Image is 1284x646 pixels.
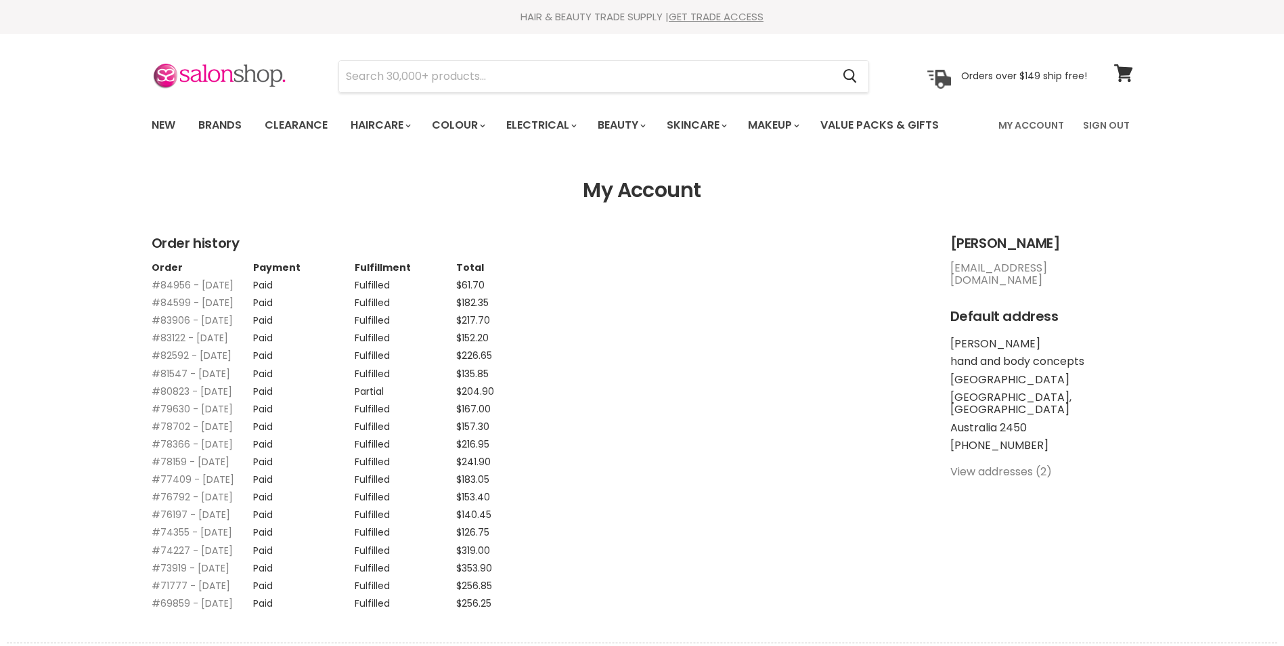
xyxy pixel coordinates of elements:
span: $126.75 [456,525,489,539]
a: #73919 - [DATE] [152,561,229,575]
a: Value Packs & Gifts [810,111,949,139]
span: $241.90 [456,455,491,469]
td: Paid [253,432,355,450]
span: $226.65 [456,349,492,362]
a: Sign Out [1075,111,1138,139]
input: Search [339,61,833,92]
td: Paid [253,502,355,520]
a: Skincare [657,111,735,139]
td: Fulfilled [355,273,456,290]
td: Fulfilled [355,502,456,520]
span: $153.40 [456,490,490,504]
td: Paid [253,591,355,609]
span: $61.70 [456,278,485,292]
a: #78702 - [DATE] [152,420,233,433]
li: [GEOGRAPHIC_DATA], [GEOGRAPHIC_DATA] [950,391,1133,416]
th: Total [456,262,558,273]
nav: Main [135,106,1150,145]
a: GET TRADE ACCESS [669,9,763,24]
td: Fulfilled [355,343,456,361]
span: $217.70 [456,314,490,327]
a: #77409 - [DATE] [152,473,234,486]
form: Product [338,60,869,93]
td: Fulfilled [355,556,456,574]
td: Paid [253,520,355,538]
li: [GEOGRAPHIC_DATA] [950,374,1133,386]
a: Brands [188,111,252,139]
td: Paid [253,326,355,343]
span: $353.90 [456,561,492,575]
td: Paid [253,397,355,414]
li: hand and body concepts [950,356,1133,368]
td: Paid [253,343,355,361]
td: Fulfilled [355,414,456,432]
li: [PERSON_NAME] [950,338,1133,350]
td: Paid [253,290,355,308]
td: Paid [253,273,355,290]
h2: Default address [950,309,1133,324]
span: $157.30 [456,420,489,433]
td: Paid [253,556,355,574]
td: Fulfilled [355,308,456,326]
th: Order [152,262,253,273]
span: $256.85 [456,579,492,593]
a: Haircare [340,111,419,139]
td: Paid [253,574,355,591]
a: #84956 - [DATE] [152,278,234,292]
a: #78159 - [DATE] [152,455,229,469]
td: Paid [253,485,355,502]
th: Payment [253,262,355,273]
td: Paid [253,308,355,326]
a: #83122 - [DATE] [152,331,228,345]
td: Fulfilled [355,485,456,502]
a: Clearance [254,111,338,139]
a: #76197 - [DATE] [152,508,230,521]
span: $140.45 [456,508,491,521]
td: Fulfilled [355,591,456,609]
li: [PHONE_NUMBER] [950,439,1133,452]
button: Search [833,61,868,92]
td: Paid [253,379,355,397]
span: $256.25 [456,597,491,610]
a: #82592 - [DATE] [152,349,231,362]
div: HAIR & BEAUTY TRADE SUPPLY | [135,10,1150,24]
td: Paid [253,538,355,556]
td: Fulfilled [355,432,456,450]
td: Paid [253,450,355,467]
span: $182.35 [456,296,489,309]
a: Beauty [588,111,654,139]
a: Makeup [738,111,807,139]
a: #74355 - [DATE] [152,525,232,539]
span: $152.20 [456,331,489,345]
td: Fulfilled [355,467,456,485]
h1: My Account [152,179,1133,202]
td: Fulfilled [355,450,456,467]
span: $204.90 [456,385,494,398]
span: $183.05 [456,473,489,486]
td: Paid [253,414,355,432]
a: #84599 - [DATE] [152,296,234,309]
td: Fulfilled [355,538,456,556]
h2: [PERSON_NAME] [950,236,1133,251]
a: #71777 - [DATE] [152,579,230,593]
td: Partial [355,379,456,397]
a: #69859 - [DATE] [152,597,233,610]
th: Fulfillment [355,262,456,273]
li: Australia 2450 [950,422,1133,434]
p: Orders over $149 ship free! [961,70,1087,82]
a: Electrical [496,111,585,139]
td: Fulfilled [355,574,456,591]
a: [EMAIL_ADDRESS][DOMAIN_NAME] [950,260,1047,288]
a: New [141,111,185,139]
a: #83906 - [DATE] [152,314,233,327]
td: Fulfilled [355,520,456,538]
a: #76792 - [DATE] [152,490,233,504]
a: #74227 - [DATE] [152,544,233,557]
a: #80823 - [DATE] [152,385,232,398]
td: Fulfilled [355,290,456,308]
h2: Order history [152,236,923,251]
td: Paid [253,467,355,485]
td: Fulfilled [355,362,456,379]
span: $216.95 [456,437,489,451]
a: #78366 - [DATE] [152,437,233,451]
